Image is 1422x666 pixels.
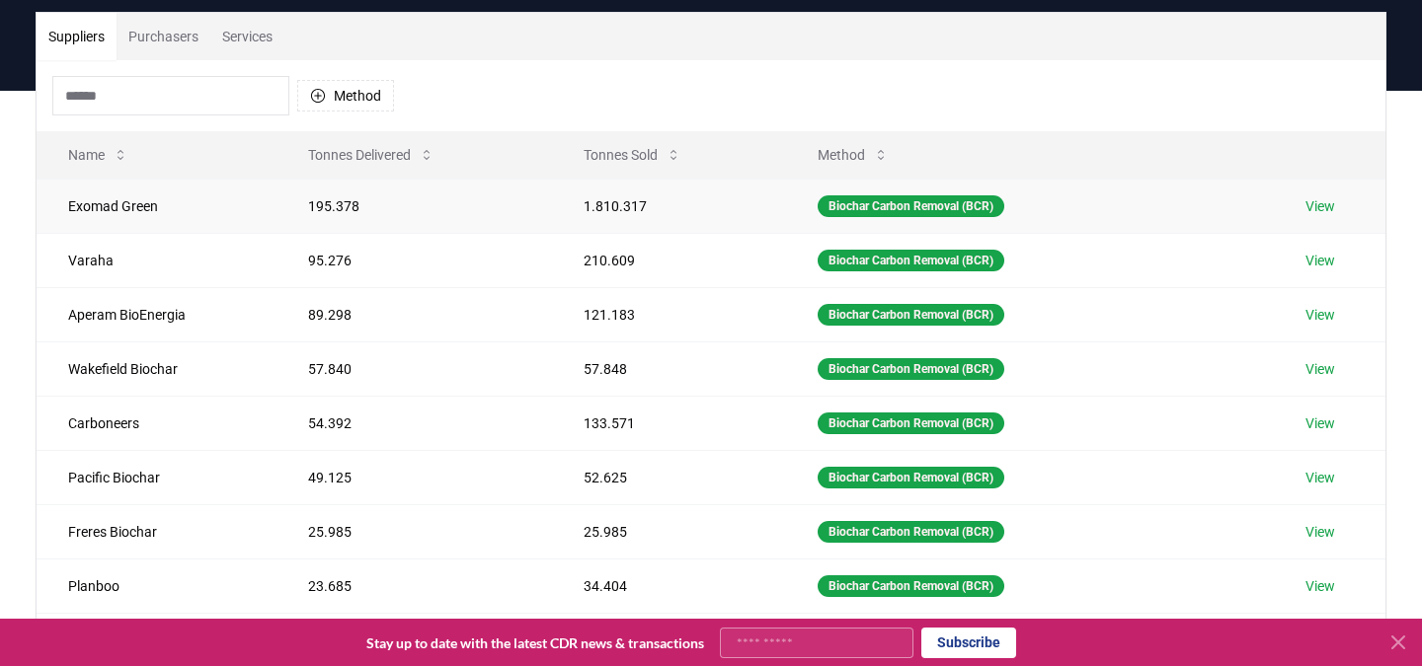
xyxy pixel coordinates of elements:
td: 195.378 [276,179,552,233]
td: Freres Biochar [37,504,276,558]
td: Aperam BioEnergia [37,287,276,341]
td: 121.183 [552,287,786,341]
a: View [1305,522,1335,542]
td: 25.985 [276,504,552,558]
a: View [1305,196,1335,216]
a: View [1305,576,1335,596]
div: Biochar Carbon Removal (BCR) [818,521,1004,543]
button: Tonnes Delivered [292,135,450,175]
a: View [1305,305,1335,325]
td: 57.840 [276,341,552,396]
td: 95.276 [276,233,552,287]
div: Biochar Carbon Removal (BCR) [818,412,1004,434]
td: Planboo [37,558,276,613]
td: Pacific Biochar [37,450,276,504]
td: 1.810.317 [552,179,786,233]
td: Carboneers [37,396,276,450]
button: Method [297,80,394,111]
td: 133.571 [552,396,786,450]
td: 25.985 [552,504,786,558]
a: View [1305,413,1335,433]
div: Biochar Carbon Removal (BCR) [818,575,1004,597]
button: Name [52,135,144,175]
a: View [1305,468,1335,487]
button: Suppliers [37,13,117,60]
button: Method [802,135,905,175]
td: Exomad Green [37,179,276,233]
td: 23.685 [276,558,552,613]
div: Biochar Carbon Removal (BCR) [818,358,1004,380]
button: Services [210,13,284,60]
td: 210.609 [552,233,786,287]
td: 57.848 [552,341,786,396]
div: Biochar Carbon Removal (BCR) [818,304,1004,326]
td: 34.404 [552,558,786,613]
div: Biochar Carbon Removal (BCR) [818,195,1004,217]
td: Varaha [37,233,276,287]
td: 54.392 [276,396,552,450]
td: 49.125 [276,450,552,504]
td: 89.298 [276,287,552,341]
td: Wakefield Biochar [37,341,276,396]
button: Purchasers [117,13,210,60]
div: Biochar Carbon Removal (BCR) [818,467,1004,488]
a: View [1305,251,1335,270]
div: Biochar Carbon Removal (BCR) [818,250,1004,271]
a: View [1305,359,1335,379]
td: 52.625 [552,450,786,504]
button: Tonnes Sold [568,135,697,175]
